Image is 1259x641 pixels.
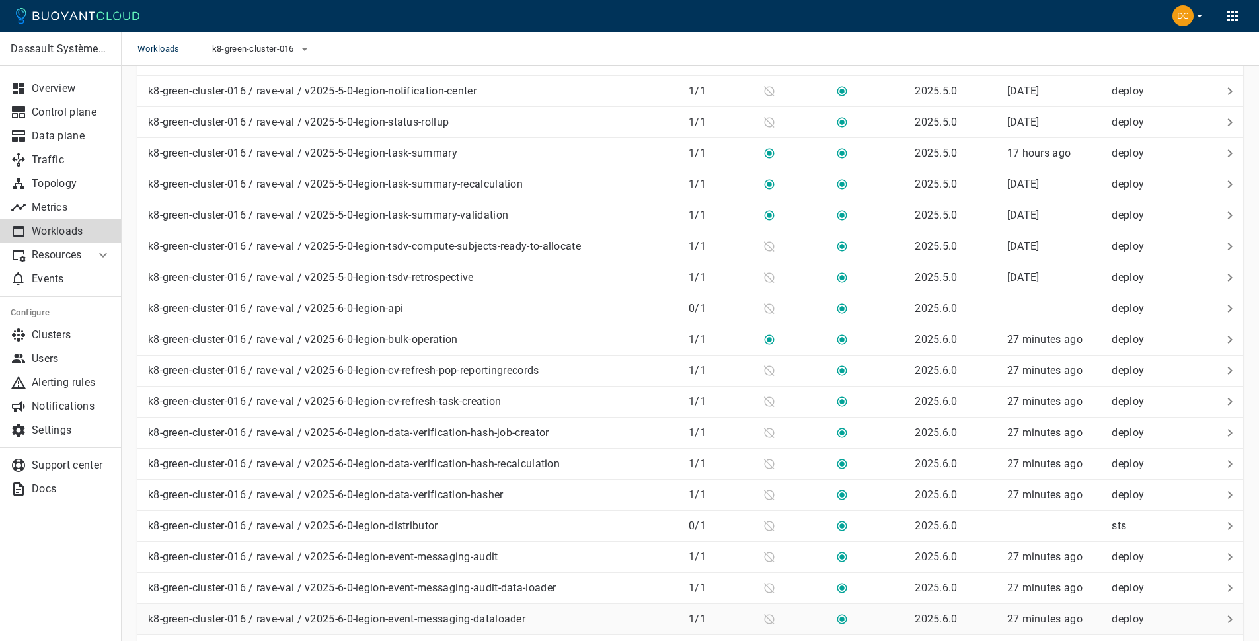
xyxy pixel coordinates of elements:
span: Fri, 26 Sep 2025 12:29:32 EDT / Fri, 26 Sep 2025 16:29:32 UTC [1007,271,1040,283]
p: Events [32,272,111,285]
p: deploy [1112,116,1159,129]
p: Settings [32,424,111,437]
relative-time: 27 minutes ago [1007,426,1083,439]
relative-time: 27 minutes ago [1007,488,1083,501]
span: Tue, 30 Sep 2025 10:22:28 EDT / Tue, 30 Sep 2025 14:22:28 UTC [1007,488,1083,501]
p: 1 / 1 [689,271,753,284]
p: Support center [32,459,111,472]
relative-time: [DATE] [1007,271,1040,283]
p: 1 / 1 [689,582,753,595]
p: k8-green-cluster-016 / rave-val / v2025-6-0-legion-distributor [148,519,438,533]
p: k8-green-cluster-016 / rave-val / v2025-6-0-legion-data-verification-hash-recalculation [148,457,560,471]
p: deploy [1112,333,1159,346]
p: deploy [1112,457,1159,471]
p: 2025.6.0 [915,488,957,501]
relative-time: 27 minutes ago [1007,364,1083,377]
p: 1 / 1 [689,209,753,222]
p: 1 / 1 [689,240,753,253]
p: k8-green-cluster-016 / rave-val / v2025-5-0-legion-tsdv-compute-subjects-ready-to-allocate [148,240,581,253]
span: Tue, 30 Sep 2025 10:22:30 EDT / Tue, 30 Sep 2025 14:22:30 UTC [1007,395,1083,408]
p: 1 / 1 [689,426,753,439]
p: k8-green-cluster-016 / rave-val / v2025-5-0-legion-status-rollup [148,116,449,129]
relative-time: 27 minutes ago [1007,333,1083,346]
p: 2025.5.0 [915,240,957,252]
img: David Cassidy [1172,5,1194,26]
p: Workloads [32,225,111,238]
relative-time: [DATE] [1007,240,1040,252]
span: Tue, 30 Sep 2025 10:22:29 EDT / Tue, 30 Sep 2025 14:22:29 UTC [1007,550,1083,563]
p: deploy [1112,488,1159,502]
p: deploy [1112,209,1159,222]
p: Docs [32,482,111,496]
span: Tue, 30 Sep 2025 10:22:30 EDT / Tue, 30 Sep 2025 14:22:30 UTC [1007,364,1083,377]
relative-time: [DATE] [1007,209,1040,221]
p: 1 / 1 [689,147,753,160]
p: k8-green-cluster-016 / rave-val / v2025-6-0-legion-event-messaging-audit-data-loader [148,582,556,595]
p: 1 / 1 [689,178,753,191]
p: 2025.5.0 [915,178,957,190]
p: deploy [1112,240,1159,253]
p: k8-green-cluster-016 / rave-val / v2025-6-0-legion-api [148,302,403,315]
p: Traffic [32,153,111,167]
span: k8-green-cluster-016 [212,44,297,54]
span: Tue, 30 Sep 2025 10:22:31 EDT / Tue, 30 Sep 2025 14:22:31 UTC [1007,426,1083,439]
p: 1 / 1 [689,116,753,129]
p: 1 / 1 [689,613,753,626]
p: Control plane [32,106,111,119]
p: k8-green-cluster-016 / rave-val / v2025-5-0-legion-notification-center [148,85,477,98]
p: 2025.6.0 [915,364,957,377]
p: 2025.6.0 [915,395,957,408]
relative-time: 27 minutes ago [1007,613,1083,625]
p: Resources [32,248,85,262]
p: 1 / 1 [689,85,753,98]
p: 2025.5.0 [915,271,957,283]
p: 1 / 1 [689,550,753,564]
p: 2025.5.0 [915,85,957,97]
p: Users [32,352,111,365]
p: 1 / 1 [689,457,753,471]
p: deploy [1112,582,1159,595]
p: Topology [32,177,111,190]
button: k8-green-cluster-016 [212,39,313,59]
p: 2025.6.0 [915,457,957,470]
p: Overview [32,82,111,95]
p: deploy [1112,395,1159,408]
p: 2025.5.0 [915,116,957,128]
p: deploy [1112,147,1159,160]
p: Data plane [32,130,111,143]
p: k8-green-cluster-016 / rave-val / v2025-6-0-legion-cv-refresh-pop-reportingrecords [148,364,539,377]
p: deploy [1112,550,1159,564]
p: 2025.6.0 [915,426,957,439]
p: 2025.5.0 [915,147,957,159]
span: Tue, 30 Sep 2025 10:22:30 EDT / Tue, 30 Sep 2025 14:22:30 UTC [1007,333,1083,346]
span: Fri, 26 Sep 2025 12:29:32 EDT / Fri, 26 Sep 2025 16:29:32 UTC [1007,116,1040,128]
span: Workloads [137,32,196,66]
p: k8-green-cluster-016 / rave-val / v2025-6-0-legion-event-messaging-dataloader [148,613,525,626]
p: Notifications [32,400,111,413]
p: 2025.6.0 [915,613,957,625]
relative-time: 27 minutes ago [1007,395,1083,408]
relative-time: [DATE] [1007,116,1040,128]
p: k8-green-cluster-016 / rave-val / v2025-6-0-legion-cv-refresh-task-creation [148,395,502,408]
p: 2025.6.0 [915,302,957,315]
p: k8-green-cluster-016 / rave-val / v2025-5-0-legion-task-summary-validation [148,209,508,222]
p: Metrics [32,201,111,214]
p: k8-green-cluster-016 / rave-val / v2025-5-0-legion-tsdv-retrospective [148,271,474,284]
p: 2025.5.0 [915,209,957,221]
p: 0 / 1 [689,519,753,533]
p: deploy [1112,271,1159,284]
h5: Configure [11,307,111,318]
p: k8-green-cluster-016 / rave-val / v2025-6-0-legion-data-verification-hash-job-creator [148,426,549,439]
relative-time: 27 minutes ago [1007,457,1083,470]
relative-time: [DATE] [1007,85,1040,97]
span: Fri, 26 Sep 2025 12:29:32 EDT / Fri, 26 Sep 2025 16:29:32 UTC [1007,240,1040,252]
p: k8-green-cluster-016 / rave-val / v2025-6-0-legion-event-messaging-audit [148,550,498,564]
span: Mon, 29 Sep 2025 17:24:57 EDT / Mon, 29 Sep 2025 21:24:57 UTC [1007,147,1071,159]
p: 2025.6.0 [915,550,957,563]
span: Tue, 30 Sep 2025 10:22:30 EDT / Tue, 30 Sep 2025 14:22:30 UTC [1007,457,1083,470]
p: 1 / 1 [689,364,753,377]
p: deploy [1112,426,1159,439]
p: k8-green-cluster-016 / rave-val / v2025-6-0-legion-data-verification-hasher [148,488,504,502]
span: Tue, 30 Sep 2025 10:22:30 EDT / Tue, 30 Sep 2025 14:22:30 UTC [1007,613,1083,625]
relative-time: 17 hours ago [1007,147,1071,159]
